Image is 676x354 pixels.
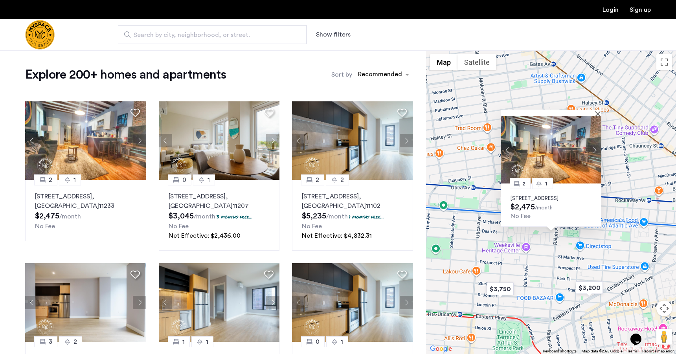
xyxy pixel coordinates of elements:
[169,192,270,211] p: [STREET_ADDRESS] 11207
[35,212,59,220] span: $2,475
[302,223,322,229] span: No Fee
[292,180,413,251] a: 22[STREET_ADDRESS], [GEOGRAPHIC_DATA]111021 months free...No FeeNet Effective: $4,832.31
[292,296,305,309] button: Previous apartment
[49,175,52,185] span: 2
[302,192,403,211] p: [STREET_ADDRESS] 11102
[118,25,307,44] input: Apartment Search
[511,195,591,202] p: [STREET_ADDRESS]
[535,205,553,211] sub: /month
[292,263,413,342] img: 1997_638519968035243270.png
[159,263,280,342] img: 1997_638519966982966758.png
[35,192,136,211] p: [STREET_ADDRESS] 11233
[73,175,76,185] span: 1
[73,337,77,347] span: 2
[25,180,146,241] a: 21[STREET_ADDRESS], [GEOGRAPHIC_DATA]11233No Fee
[292,134,305,147] button: Previous apartment
[501,116,601,183] img: Apartment photo
[302,212,326,220] span: $5,235
[266,296,279,309] button: Next apartment
[349,213,384,220] p: 1 months free...
[428,344,454,354] img: Google
[59,213,81,220] sub: /month
[340,175,344,185] span: 2
[208,175,210,185] span: 1
[133,134,146,147] button: Next apartment
[400,296,413,309] button: Next apartment
[302,233,372,239] span: Net Effective: $4,832.31
[341,337,343,347] span: 1
[581,349,623,353] span: Map data ©2025 Google
[543,348,577,354] button: Keyboard shortcuts
[25,263,146,342] img: 1997_638519968069068022.png
[25,101,146,180] img: 1997_638660674255189691.jpeg
[25,20,55,50] img: logo
[511,213,531,219] span: No Fee
[316,175,319,185] span: 2
[656,329,672,345] button: Drag Pegman onto the map to open Street View
[331,70,352,79] label: Sort by
[134,30,285,40] span: Search by city, neighborhood, or street.
[523,181,525,186] span: 2
[49,337,52,347] span: 3
[316,30,351,39] button: Show or hide filters
[25,134,39,147] button: Previous apartment
[603,7,619,13] a: Login
[597,111,602,116] button: Close
[159,134,172,147] button: Previous apartment
[483,280,517,298] div: $3,750
[217,213,253,220] p: 3 months free...
[428,344,454,354] a: Open this area in Google Maps (opens a new window)
[25,296,39,309] button: Previous apartment
[642,348,674,354] a: Report a map error
[656,301,672,316] button: Map camera controls
[182,337,185,347] span: 1
[169,212,194,220] span: $3,045
[627,323,652,346] iframe: chat widget
[35,223,55,229] span: No Fee
[354,68,413,82] ng-select: sort-apartment
[501,143,514,156] button: Previous apartment
[159,296,172,309] button: Previous apartment
[627,348,637,354] a: Terms
[588,143,601,156] button: Next apartment
[194,213,215,220] sub: /month
[206,337,208,347] span: 1
[292,101,413,180] img: 1997_638519968035243270.png
[169,233,241,239] span: Net Effective: $2,436.00
[159,180,280,251] a: 01[STREET_ADDRESS], [GEOGRAPHIC_DATA]112073 months free...No FeeNet Effective: $2,436.00
[133,296,146,309] button: Next apartment
[25,67,226,83] h1: Explore 200+ homes and apartments
[357,70,402,81] div: Recommended
[457,54,496,70] button: Show satellite imagery
[656,54,672,70] button: Toggle fullscreen view
[182,175,186,185] span: 0
[25,20,55,50] a: Cazamio Logo
[630,7,651,13] a: Registration
[400,134,413,147] button: Next apartment
[159,101,280,180] img: 1997_638519001096654587.png
[573,279,606,297] div: $3,200
[511,203,535,211] span: $2,475
[266,134,279,147] button: Next apartment
[430,54,457,70] button: Show street map
[316,337,320,347] span: 0
[326,213,348,220] sub: /month
[169,223,189,229] span: No Fee
[545,181,547,186] span: 1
